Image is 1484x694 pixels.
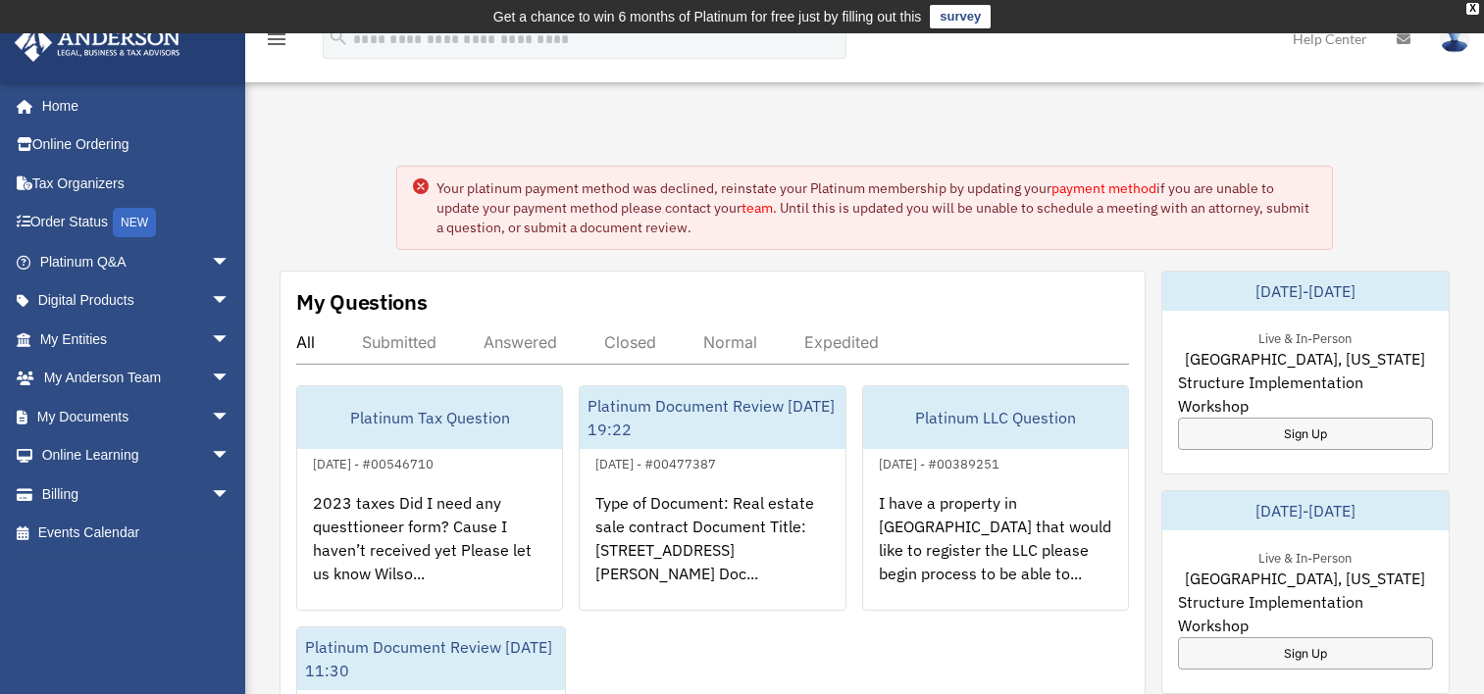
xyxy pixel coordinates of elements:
[1185,567,1425,590] span: [GEOGRAPHIC_DATA], [US_STATE]
[579,385,845,611] a: Platinum Document Review [DATE] 19:22[DATE] - #00477387Type of Document: Real estate sale contrac...
[14,242,260,281] a: Platinum Q&Aarrow_drop_down
[580,386,844,449] div: Platinum Document Review [DATE] 19:22
[580,475,844,628] div: Type of Document: Real estate sale contract Document Title: [STREET_ADDRESS][PERSON_NAME] Doc...
[211,359,250,399] span: arrow_drop_down
[211,320,250,360] span: arrow_drop_down
[211,436,250,476] span: arrow_drop_down
[328,26,349,48] i: search
[14,164,260,203] a: Tax Organizers
[863,452,1015,472] div: [DATE] - #00389251
[362,332,436,352] div: Submitted
[211,397,250,437] span: arrow_drop_down
[14,474,260,514] a: Billingarrow_drop_down
[14,359,260,398] a: My Anderson Teamarrow_drop_down
[862,385,1129,611] a: Platinum LLC Question[DATE] - #00389251I have a property in [GEOGRAPHIC_DATA] that would like to ...
[14,514,260,553] a: Events Calendar
[1178,637,1433,669] a: Sign Up
[436,178,1315,237] div: Your platinum payment method was declined, reinstate your Platinum membership by updating your if...
[1162,491,1449,530] div: [DATE]-[DATE]
[211,474,250,515] span: arrow_drop_down
[296,385,563,611] a: Platinum Tax Question[DATE] - #005467102023 taxes Did I need any questtioneer form? Cause I haven...
[1243,546,1367,567] div: Live & In-Person
[113,208,156,237] div: NEW
[1162,272,1449,311] div: [DATE]-[DATE]
[1440,25,1469,53] img: User Pic
[1243,326,1367,347] div: Live & In-Person
[930,5,991,28] a: survey
[1178,371,1433,418] span: Structure Implementation Workshop
[297,386,562,449] div: Platinum Tax Question
[484,332,557,352] div: Answered
[296,287,428,317] div: My Questions
[1178,418,1433,450] a: Sign Up
[9,24,186,62] img: Anderson Advisors Platinum Portal
[265,34,288,51] a: menu
[297,475,562,628] div: 2023 taxes Did I need any questtioneer form? Cause I haven’t received yet Please let us know Wils...
[211,242,250,282] span: arrow_drop_down
[1185,347,1425,371] span: [GEOGRAPHIC_DATA], [US_STATE]
[804,332,879,352] div: Expedited
[14,397,260,436] a: My Documentsarrow_drop_down
[14,86,250,125] a: Home
[703,332,757,352] div: Normal
[1051,179,1156,197] a: payment method
[742,199,773,217] a: team
[863,386,1128,449] div: Platinum LLC Question
[863,475,1128,628] div: I have a property in [GEOGRAPHIC_DATA] that would like to register the LLC please begin process t...
[297,452,449,472] div: [DATE] - #00546710
[297,627,565,690] div: Platinum Document Review [DATE] 11:30
[14,125,260,165] a: Online Ordering
[580,452,732,472] div: [DATE] - #00477387
[1178,590,1433,637] span: Structure Implementation Workshop
[296,332,315,352] div: All
[14,436,260,475] a: Online Learningarrow_drop_down
[265,27,288,51] i: menu
[1466,3,1479,15] div: close
[14,320,260,359] a: My Entitiesarrow_drop_down
[604,332,656,352] div: Closed
[211,281,250,322] span: arrow_drop_down
[14,281,260,321] a: Digital Productsarrow_drop_down
[493,5,922,28] div: Get a chance to win 6 months of Platinum for free just by filling out this
[14,203,260,243] a: Order StatusNEW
